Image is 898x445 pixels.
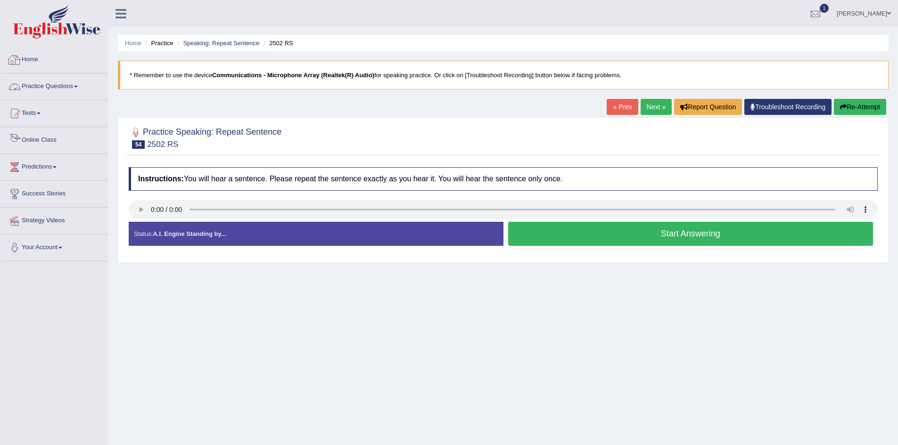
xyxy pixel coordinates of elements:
[129,125,281,149] h2: Practice Speaking: Repeat Sentence
[820,4,829,13] span: 1
[0,154,108,178] a: Predictions
[744,99,832,115] a: Troubleshoot Recording
[183,40,259,47] a: Speaking: Repeat Sentence
[153,230,226,237] strong: A.I. Engine Standing by...
[261,39,293,48] li: 2502 RS
[607,99,638,115] a: « Prev
[674,99,742,115] button: Report Question
[0,100,108,124] a: Tests
[143,39,173,48] li: Practice
[132,140,145,149] span: 54
[641,99,672,115] a: Next »
[508,222,873,246] button: Start Answering
[138,175,184,183] b: Instructions:
[125,40,141,47] a: Home
[118,61,889,89] blockquote: * Remember to use the device for speaking practice. Or click on [Troubleshoot Recording] button b...
[0,73,108,97] a: Practice Questions
[0,208,108,231] a: Strategy Videos
[0,47,108,70] a: Home
[147,140,178,149] small: 2502 RS
[129,167,878,191] h4: You will hear a sentence. Please repeat the sentence exactly as you hear it. You will hear the se...
[0,235,108,258] a: Your Account
[212,72,374,79] b: Communications - Microphone Array (Realtek(R) Audio)
[0,127,108,151] a: Online Class
[834,99,886,115] button: Re-Attempt
[0,181,108,204] a: Success Stories
[129,222,503,246] div: Status:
